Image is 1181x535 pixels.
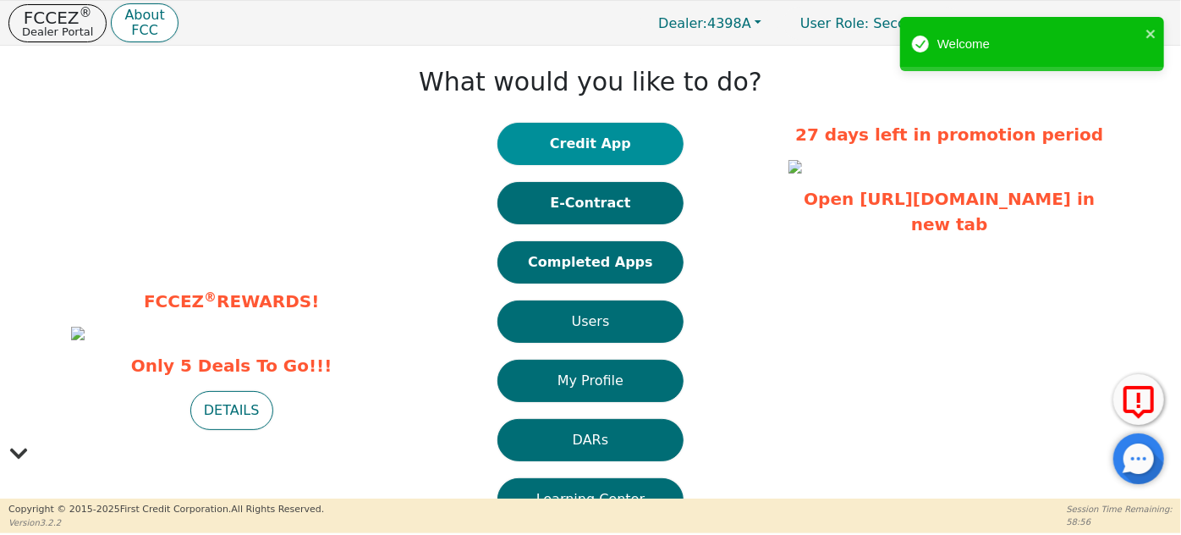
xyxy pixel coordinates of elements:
p: FCCEZ REWARDS! [71,289,393,314]
p: Dealer Portal [22,26,93,37]
p: Secondary [783,7,962,40]
span: 4398A [658,15,751,31]
p: FCCEZ [22,9,93,26]
button: E-Contract [497,182,684,224]
button: DARs [497,419,684,461]
a: User Role: Secondary [783,7,962,40]
button: My Profile [497,360,684,402]
div: Welcome [937,35,1140,54]
button: FCCEZ®Dealer Portal [8,4,107,42]
button: Completed Apps [497,241,684,284]
sup: ® [80,5,92,20]
p: Session Time Remaining: [1067,503,1173,516]
p: Copyright © 2015- 2025 First Credit Corporation. [8,503,324,517]
img: 750cf56d-d24a-4559-b7ae-4f954835b232 [71,327,85,340]
span: User Role : [800,15,869,31]
button: Users [497,301,684,343]
p: Version 3.2.2 [8,516,324,529]
button: 4398A:[PERSON_NAME] [966,10,1173,36]
button: AboutFCC [111,3,178,43]
button: Report Error to FCC [1113,374,1164,425]
span: Only 5 Deals To Go!!! [71,353,393,378]
a: Open [URL][DOMAIN_NAME] in new tab [804,189,1095,234]
button: DETAILS [190,391,273,430]
button: Credit App [497,123,684,165]
p: FCC [124,24,164,37]
p: 58:56 [1067,516,1173,528]
sup: ® [204,290,217,305]
button: Dealer:4398A [640,10,779,36]
img: ebe9ce24-88a6-4ccb-90e3-97b08bf03cda [788,160,802,174]
button: Learning Center [497,478,684,521]
p: About [124,8,164,22]
button: close [1145,24,1157,43]
span: Dealer: [658,15,707,31]
span: All Rights Reserved. [231,504,324,515]
p: 27 days left in promotion period [788,122,1110,147]
h1: What would you like to do? [419,67,762,97]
